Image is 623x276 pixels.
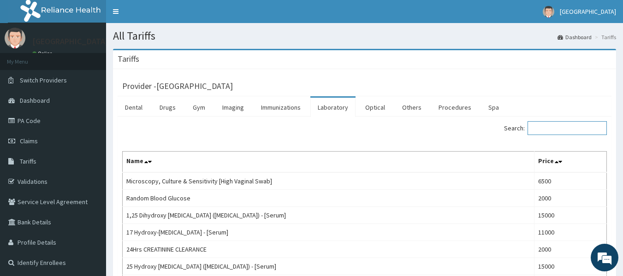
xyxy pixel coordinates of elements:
[20,76,67,84] span: Switch Providers
[20,157,36,165] span: Tariffs
[123,190,534,207] td: Random Blood Glucose
[310,98,356,117] a: Laboratory
[534,190,607,207] td: 2000
[152,98,183,117] a: Drugs
[5,28,25,48] img: User Image
[123,258,534,275] td: 25 Hydroxy [MEDICAL_DATA] ([MEDICAL_DATA]) - [Serum]
[593,33,616,41] li: Tariffs
[123,241,534,258] td: 24Hrs CREATININE CLEARANCE
[123,207,534,224] td: 1,25 Dihydroxy [MEDICAL_DATA] ([MEDICAL_DATA]) - [Serum]
[53,81,127,174] span: We're online!
[254,98,308,117] a: Immunizations
[543,6,554,18] img: User Image
[118,98,150,117] a: Dental
[395,98,429,117] a: Others
[504,121,607,135] label: Search:
[215,98,251,117] a: Imaging
[560,7,616,16] span: [GEOGRAPHIC_DATA]
[534,152,607,173] th: Price
[534,224,607,241] td: 11000
[534,258,607,275] td: 15000
[123,172,534,190] td: Microscopy, Culture & Sensitivity [High Vaginal Swab]
[123,152,534,173] th: Name
[358,98,392,117] a: Optical
[151,5,173,27] div: Minimize live chat window
[534,207,607,224] td: 15000
[20,96,50,105] span: Dashboard
[185,98,213,117] a: Gym
[528,121,607,135] input: Search:
[123,224,534,241] td: 17 Hydroxy-[MEDICAL_DATA] - [Serum]
[48,52,155,64] div: Chat with us now
[431,98,479,117] a: Procedures
[558,33,592,41] a: Dashboard
[5,181,176,213] textarea: Type your message and hit 'Enter'
[481,98,506,117] a: Spa
[32,50,54,57] a: Online
[32,37,108,46] p: [GEOGRAPHIC_DATA]
[534,241,607,258] td: 2000
[20,137,38,145] span: Claims
[534,172,607,190] td: 6500
[113,30,616,42] h1: All Tariffs
[17,46,37,69] img: d_794563401_company_1708531726252_794563401
[122,82,233,90] h3: Provider - [GEOGRAPHIC_DATA]
[118,55,139,63] h3: Tariffs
